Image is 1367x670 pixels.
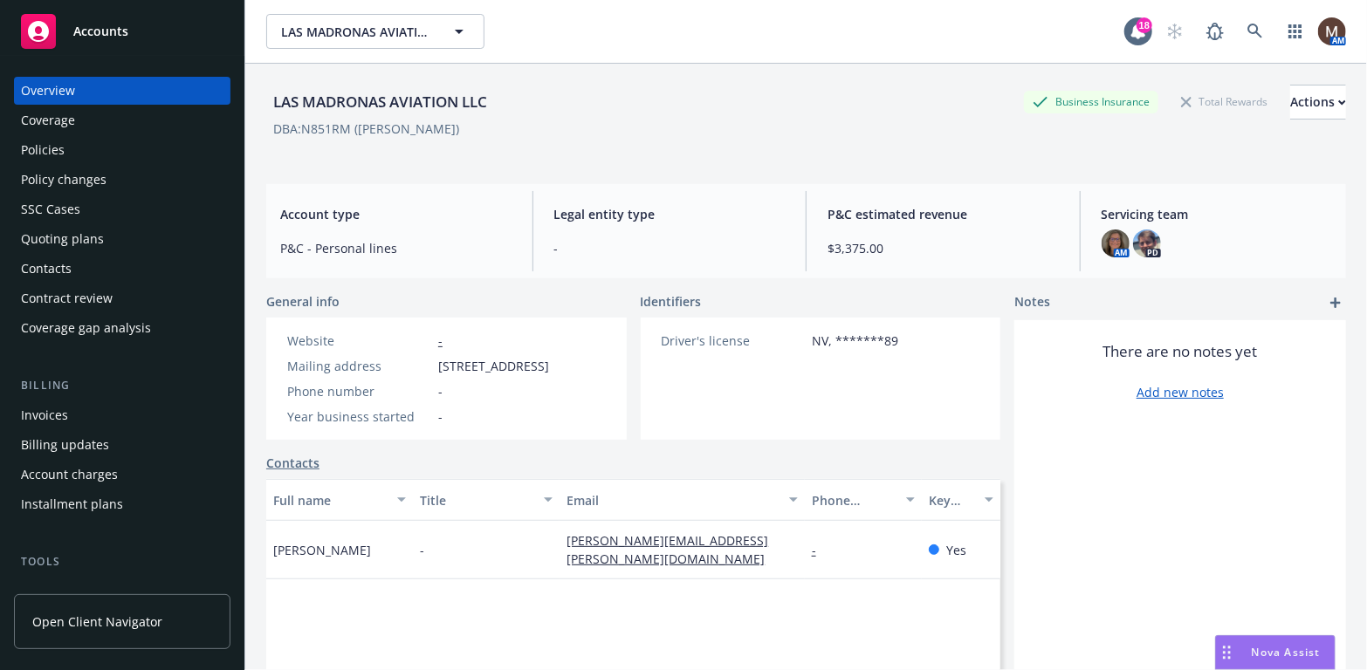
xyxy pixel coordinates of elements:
[567,491,778,509] div: Email
[1137,383,1224,401] a: Add new notes
[1157,14,1192,49] a: Start snowing
[438,332,443,349] a: -
[1137,17,1152,33] div: 18
[21,106,75,134] div: Coverage
[14,166,230,194] a: Policy changes
[812,491,896,509] div: Phone number
[266,479,413,521] button: Full name
[1278,14,1313,49] a: Switch app
[73,24,128,38] span: Accounts
[554,205,786,223] span: Legal entity type
[14,225,230,253] a: Quoting plans
[21,136,65,164] div: Policies
[420,491,533,509] div: Title
[1325,292,1346,313] a: add
[21,166,106,194] div: Policy changes
[828,239,1059,257] span: $3,375.00
[273,541,371,559] span: [PERSON_NAME]
[21,77,75,105] div: Overview
[1133,229,1161,257] img: photo
[21,401,68,429] div: Invoices
[273,120,459,138] div: DBA: N851RM ([PERSON_NAME])
[273,491,387,509] div: Full name
[21,225,104,253] div: Quoting plans
[14,255,230,283] a: Contacts
[14,377,230,394] div: Billing
[21,255,72,283] div: Contacts
[14,7,230,56] a: Accounts
[828,205,1059,223] span: P&C estimated revenue
[1290,85,1346,120] button: Actions
[14,431,230,459] a: Billing updates
[14,284,230,312] a: Contract review
[805,479,923,521] button: Phone number
[420,541,424,559] span: -
[21,284,113,312] div: Contract review
[14,195,230,223] a: SSC Cases
[1216,636,1238,669] div: Drag to move
[1172,91,1276,113] div: Total Rewards
[280,205,512,223] span: Account type
[438,407,443,426] span: -
[281,23,432,41] span: LAS MADRONAS AVIATION LLC
[1014,292,1050,313] span: Notes
[14,461,230,489] a: Account charges
[1318,17,1346,45] img: photo
[14,490,230,518] a: Installment plans
[14,136,230,164] a: Policies
[567,532,779,567] a: [PERSON_NAME][EMAIL_ADDRESS][PERSON_NAME][DOMAIN_NAME]
[1103,341,1258,362] span: There are no notes yet
[21,578,95,605] div: Manage files
[946,541,966,559] span: Yes
[438,357,549,375] span: [STREET_ADDRESS]
[1238,14,1273,49] a: Search
[287,407,431,426] div: Year business started
[266,292,340,311] span: General info
[266,14,484,49] button: LAS MADRONAS AVIATION LLC
[287,382,431,400] div: Phone number
[14,106,230,134] a: Coverage
[266,454,319,472] a: Contacts
[1215,635,1336,670] button: Nova Assist
[14,314,230,342] a: Coverage gap analysis
[287,332,431,350] div: Website
[1102,229,1130,257] img: photo
[413,479,560,521] button: Title
[662,332,806,350] div: Driver's license
[1024,91,1158,113] div: Business Insurance
[21,461,118,489] div: Account charges
[1252,645,1321,660] span: Nova Assist
[560,479,804,521] button: Email
[14,578,230,605] a: Manage files
[21,195,80,223] div: SSC Cases
[21,490,123,518] div: Installment plans
[14,401,230,429] a: Invoices
[438,382,443,400] span: -
[280,239,512,257] span: P&C - Personal lines
[554,239,786,257] span: -
[32,612,162,631] span: Open Client Navigator
[1102,205,1333,223] span: Servicing team
[14,553,230,571] div: Tools
[812,542,830,558] a: -
[1198,14,1233,49] a: Report a Bug
[21,314,151,342] div: Coverage gap analysis
[287,357,431,375] div: Mailing address
[14,77,230,105] a: Overview
[266,91,494,113] div: LAS MADRONAS AVIATION LLC
[641,292,702,311] span: Identifiers
[1290,85,1346,119] div: Actions
[922,479,1000,521] button: Key contact
[929,491,974,509] div: Key contact
[21,431,109,459] div: Billing updates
